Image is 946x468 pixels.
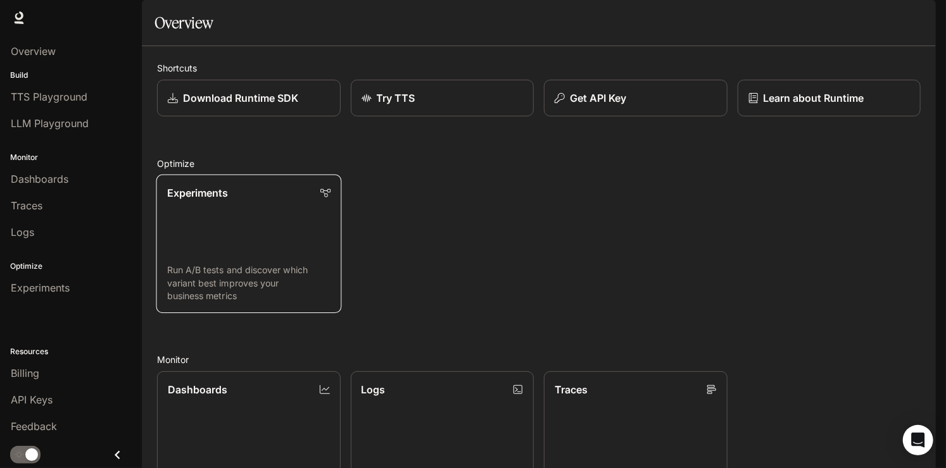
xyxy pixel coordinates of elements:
p: Run A/B tests and discover which variant best improves your business metrics [167,264,331,302]
button: Get API Key [544,80,728,116]
div: Open Intercom Messenger [903,425,933,455]
a: Try TTS [351,80,534,116]
p: Dashboards [168,382,227,397]
p: Try TTS [377,90,415,106]
h2: Optimize [157,157,921,170]
h1: Overview [155,10,213,35]
a: Download Runtime SDK [157,80,341,116]
p: Get API Key [570,90,626,106]
p: Download Runtime SDK [183,90,298,106]
h2: Monitor [157,353,921,366]
a: ExperimentsRun A/B tests and discover which variant best improves your business metrics [156,175,341,313]
p: Traces [555,382,588,397]
p: Learn about Runtime [764,90,864,106]
p: Logs [362,382,386,397]
a: Learn about Runtime [738,80,921,116]
h2: Shortcuts [157,61,921,75]
p: Experiments [167,185,229,200]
